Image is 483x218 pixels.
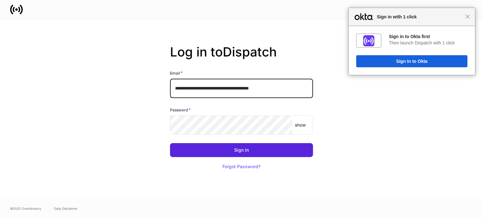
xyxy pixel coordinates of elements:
span: © 2025 OneAdvisory [10,206,41,211]
span: Close [465,14,470,19]
a: Data Disclaimer [54,206,78,211]
h6: Password [170,107,191,113]
img: fs01jxrofoggULhDH358 [363,35,374,46]
button: Sign In to Okta [356,55,467,67]
div: Sign In [234,148,249,152]
button: Forgot Password? [214,160,269,174]
span: Sign in with 1 click [374,13,465,21]
p: show [295,122,306,128]
div: Then launch Dispatch with 1 click [389,40,467,46]
div: Sign in to Okta first [389,34,467,39]
button: Sign In [170,143,313,157]
div: Forgot Password? [222,164,261,169]
h6: Email [170,70,183,76]
h2: Log in to Dispatch [170,44,313,70]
